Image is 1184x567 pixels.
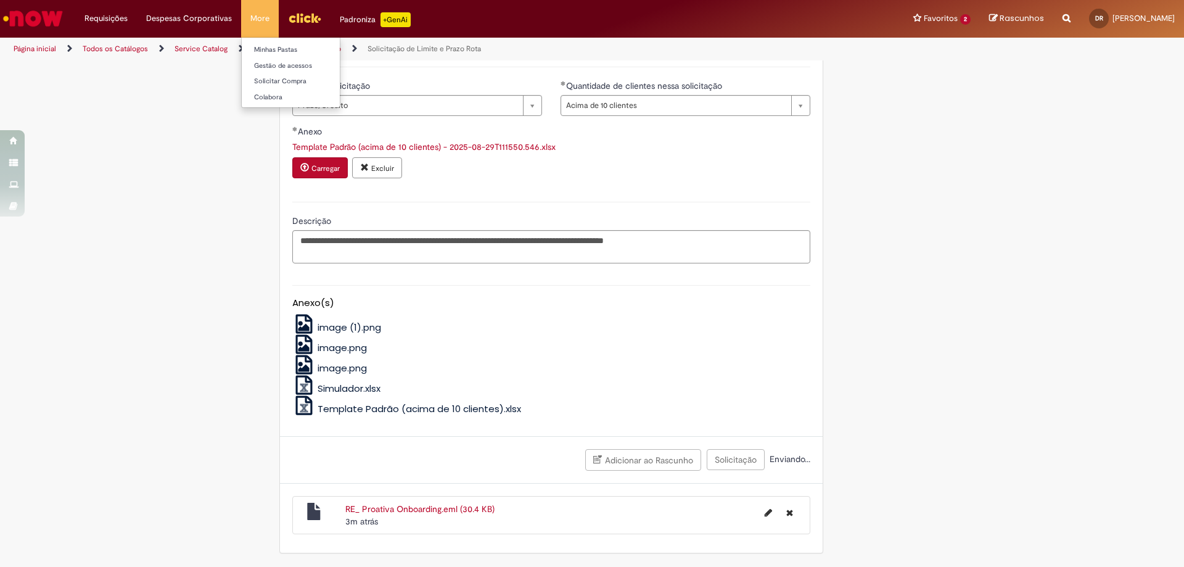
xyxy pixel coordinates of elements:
textarea: Descrição [292,230,810,263]
time: 29/08/2025 11:15:24 [345,516,378,527]
a: Template Padrão (acima de 10 clientes).xlsx [292,402,522,415]
a: Service Catalog [175,44,228,54]
span: Descrição [292,215,334,226]
a: Gestão de acessos [242,59,377,73]
h5: Anexo(s) [292,298,810,308]
span: Acima de 10 clientes [566,96,785,115]
button: Carregar anexo de Anexo Required [292,157,348,178]
span: Rascunhos [1000,12,1044,24]
a: Simulador.xlsx [292,382,381,395]
span: DR [1095,14,1103,22]
span: 2 [960,14,971,25]
span: Enviando... [767,453,810,465]
span: Quantidade de clientes nessa solicitação [566,80,725,91]
span: Prazo/Crédito [298,96,517,115]
p: +GenAi [380,12,411,27]
a: Minhas Pastas [242,43,377,57]
span: More [250,12,269,25]
span: Obrigatório Preenchido [561,81,566,86]
a: Solicitação de Limite e Prazo Rota [368,44,481,54]
span: image.png [318,362,367,375]
span: image.png [318,341,367,354]
a: Rascunhos [989,13,1044,25]
span: Requisições [84,12,128,25]
span: [PERSON_NAME] [1112,13,1175,23]
button: Excluir anexo Template Padrão (acima de 10 clientes) - 2025-08-29T111550.546.xlsx [352,157,402,178]
span: Obrigatório Preenchido [292,126,298,131]
a: Solicitar Compra [242,75,377,88]
span: Favoritos [924,12,958,25]
button: Excluir RE_ Proativa Onboarding.eml [779,503,800,523]
a: image.png [292,362,368,375]
div: Padroniza [340,12,411,27]
small: Carregar [311,163,340,173]
ul: More [241,37,340,108]
a: Todos os Catálogos [83,44,148,54]
span: 3m atrás [345,516,378,527]
a: Colabora [242,91,377,104]
a: image.png [292,341,368,354]
span: Anexo [298,126,324,137]
a: RE_ Proativa Onboarding.eml (30.4 KB) [345,503,495,515]
ul: Trilhas de página [9,38,780,60]
a: Download de Template Padrão (acima de 10 clientes) - 2025-08-29T111550.546.xlsx [292,141,556,152]
span: Template Padrão (acima de 10 clientes).xlsx [318,402,521,415]
span: Simulador.xlsx [318,382,380,395]
a: image (1).png [292,321,382,334]
a: Página inicial [14,44,56,54]
img: ServiceNow [1,6,65,31]
span: Despesas Corporativas [146,12,232,25]
button: Editar nome de arquivo RE_ Proativa Onboarding.eml [757,503,779,523]
img: click_logo_yellow_360x200.png [288,9,321,27]
small: Excluir [371,163,394,173]
span: image (1).png [318,321,381,334]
